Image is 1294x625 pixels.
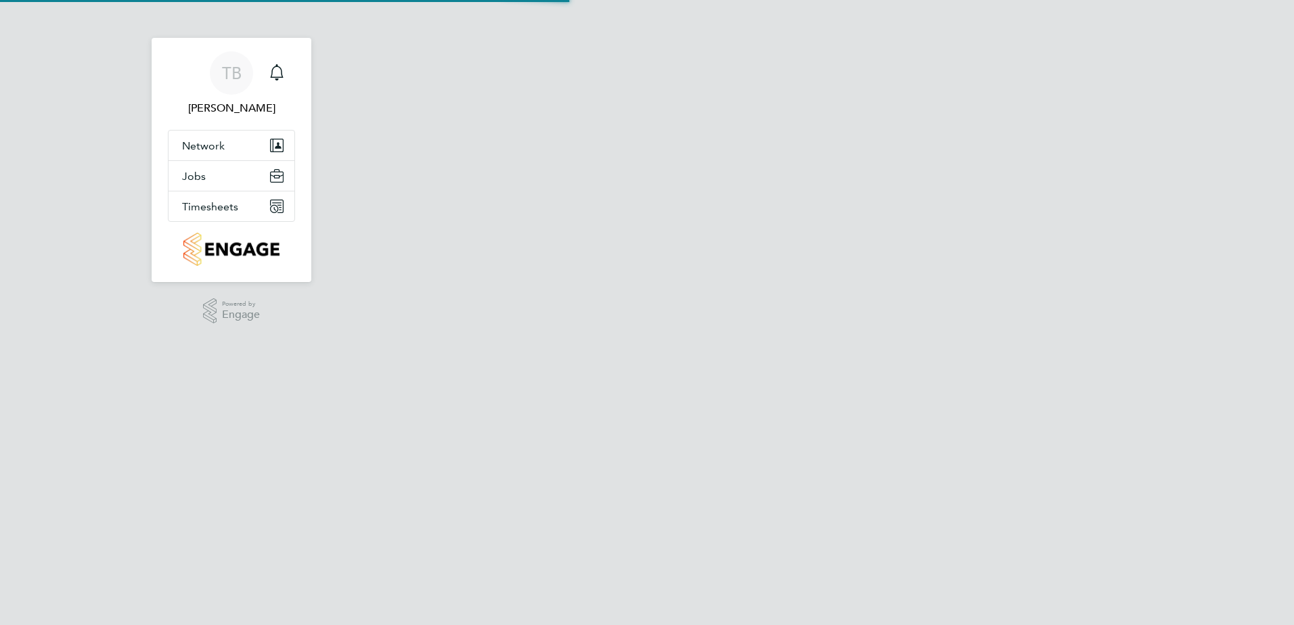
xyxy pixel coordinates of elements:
[169,191,294,221] button: Timesheets
[182,139,225,152] span: Network
[168,100,295,116] span: Tom Barnett
[222,309,260,321] span: Engage
[169,161,294,191] button: Jobs
[203,298,261,324] a: Powered byEngage
[168,233,295,266] a: Go to home page
[222,298,260,310] span: Powered by
[183,233,279,266] img: countryside-properties-logo-retina.png
[169,131,294,160] button: Network
[168,51,295,116] a: TB[PERSON_NAME]
[182,170,206,183] span: Jobs
[182,200,238,213] span: Timesheets
[152,38,311,282] nav: Main navigation
[222,64,242,82] span: TB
